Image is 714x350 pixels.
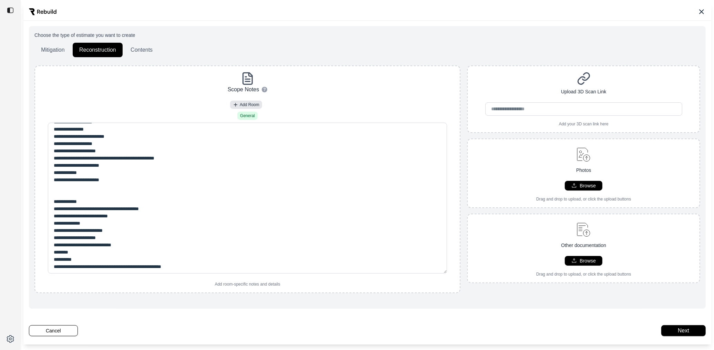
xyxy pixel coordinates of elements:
[34,43,71,57] button: Mitigation
[565,256,602,266] button: Browse
[561,242,606,249] p: Other documentation
[263,87,266,92] span: ?
[228,85,259,94] p: Scope Notes
[661,325,706,336] button: Next
[574,145,593,164] img: upload-image.svg
[240,102,259,107] span: Add Room
[73,43,123,57] button: Reconstruction
[29,8,56,15] img: Rebuild
[230,101,262,109] button: Add Room
[580,182,596,189] p: Browse
[237,112,258,120] button: General
[561,88,607,95] p: Upload 3D Scan Link
[574,220,593,239] img: upload-document.svg
[34,32,700,39] p: Choose the type of estimate you want to create
[124,43,159,57] button: Contents
[536,196,631,202] p: Drag and drop to upload, or click the upload buttons
[565,181,602,191] button: Browse
[240,113,255,119] span: General
[29,325,78,336] button: Cancel
[7,7,14,14] img: toggle sidebar
[576,167,591,174] p: Photos
[559,121,609,127] p: Add your 3D scan link here
[536,271,631,277] p: Drag and drop to upload, or click the upload buttons
[215,281,280,287] p: Add room-specific notes and details
[580,257,596,264] p: Browse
